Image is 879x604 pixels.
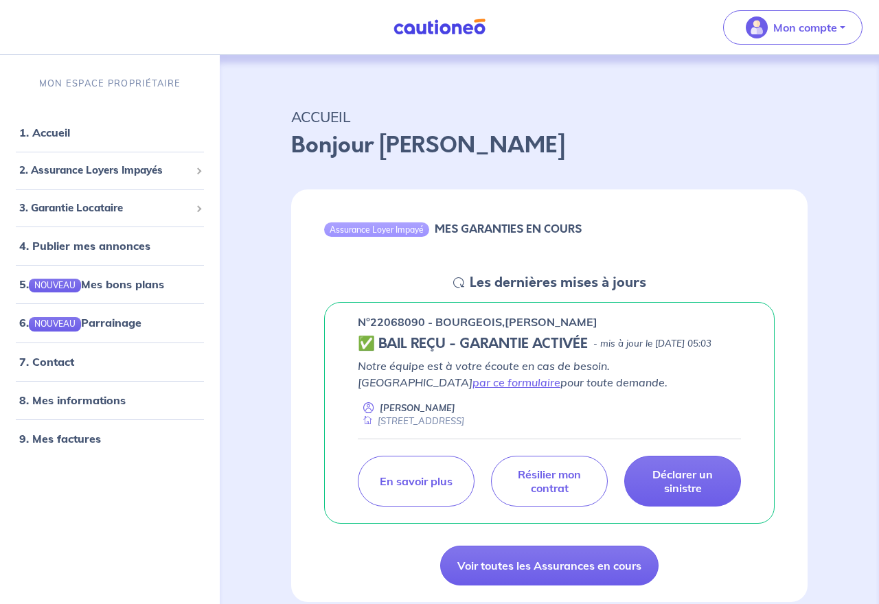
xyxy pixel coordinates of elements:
div: 6.NOUVEAUParrainage [5,309,214,336]
p: - mis à jour le [DATE] 05:03 [593,337,711,351]
div: Assurance Loyer Impayé [324,222,429,236]
a: 6.NOUVEAUParrainage [19,316,141,329]
a: 5.NOUVEAUMes bons plans [19,277,164,291]
p: MON ESPACE PROPRIÉTAIRE [39,77,181,90]
div: 8. Mes informations [5,386,214,414]
a: Déclarer un sinistre [624,456,741,507]
div: 9. Mes factures [5,425,214,452]
p: [PERSON_NAME] [380,402,455,415]
button: illu_account_valid_menu.svgMon compte [723,10,863,45]
div: 2. Assurance Loyers Impayés [5,157,214,184]
div: 7. Contact [5,348,214,375]
a: Voir toutes les Assurances en cours [440,546,659,585]
div: 5.NOUVEAUMes bons plans [5,270,214,298]
a: En savoir plus [358,456,475,507]
div: state: CONTRACT-VALIDATED, Context: ,MAYBE-CERTIFICATE,,LESSOR-DOCUMENTS,IS-ODEALIM [358,336,741,352]
h5: Les dernières mises à jours [470,275,646,291]
img: Cautioneo [388,19,491,36]
p: Mon compte [773,19,837,36]
div: 1. Accueil [5,119,214,146]
p: Déclarer un sinistre [641,467,724,495]
div: [STREET_ADDRESS] [358,415,464,428]
p: Bonjour [PERSON_NAME] [291,129,808,162]
a: Résilier mon contrat [491,456,608,507]
a: 7. Contact [19,355,74,369]
a: par ce formulaire [472,375,560,389]
p: Notre équipe est à votre écoute en cas de besoin. [GEOGRAPHIC_DATA] pour toute demande. [358,358,741,391]
img: illu_account_valid_menu.svg [746,16,768,38]
a: 4. Publier mes annonces [19,239,150,253]
p: ACCUEIL [291,104,808,129]
span: 3. Garantie Locataire [19,200,190,216]
a: 8. Mes informations [19,393,126,407]
div: 4. Publier mes annonces [5,232,214,259]
h6: MES GARANTIES EN COURS [435,222,582,235]
p: En savoir plus [380,474,453,488]
a: 9. Mes factures [19,432,101,445]
a: 1. Accueil [19,126,70,139]
h5: ✅ BAIL REÇU - GARANTIE ACTIVÉE [358,336,588,352]
p: n°22068090 - BOURGEOIS,[PERSON_NAME] [358,314,597,330]
p: Résilier mon contrat [508,467,591,495]
span: 2. Assurance Loyers Impayés [19,163,190,178]
div: 3. Garantie Locataire [5,195,214,222]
